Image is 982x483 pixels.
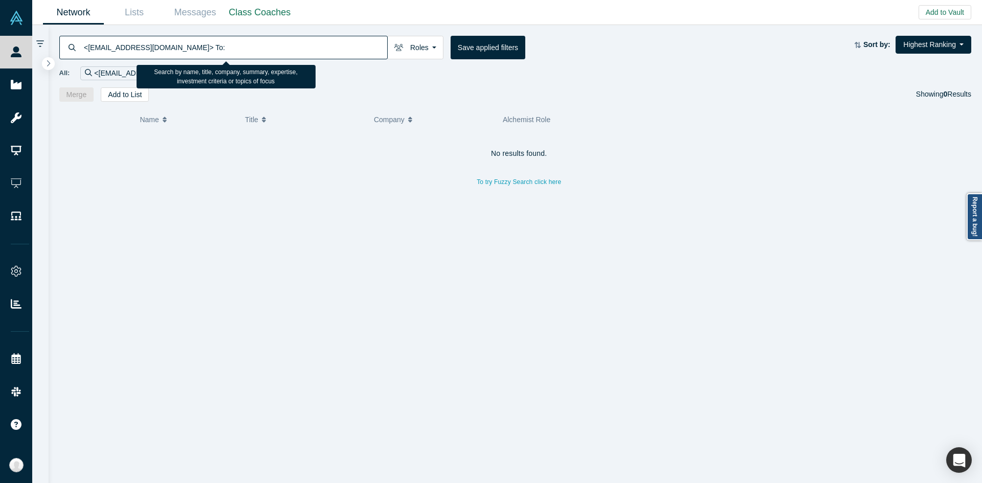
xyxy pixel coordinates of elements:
a: Report a bug! [967,193,982,240]
button: Title [245,109,363,130]
strong: 0 [944,90,948,98]
a: Lists [104,1,165,25]
input: Search by name, title, company, summary, expertise, investment criteria or topics of focus [83,35,387,59]
span: Name [140,109,159,130]
span: Title [245,109,258,130]
span: Results [944,90,971,98]
h4: No results found. [59,149,979,158]
img: Alchemist Vault Logo [9,11,24,25]
div: Showing [916,87,971,102]
span: Company [374,109,405,130]
div: <[EMAIL_ADDRESS][DOMAIN_NAME]> To: [80,66,248,80]
button: Add to Vault [919,5,971,19]
span: All: [59,68,70,78]
button: Merge [59,87,94,102]
button: Highest Ranking [896,36,971,54]
button: Roles [387,36,443,59]
strong: Sort by: [863,40,890,49]
button: Save applied filters [451,36,525,59]
button: To try Fuzzy Search click here [470,175,568,189]
button: Remove Filter [235,67,243,79]
button: Company [374,109,492,130]
a: Messages [165,1,226,25]
button: Add to List [101,87,149,102]
button: Name [140,109,234,130]
a: Class Coaches [226,1,294,25]
span: Alchemist Role [503,116,550,124]
a: Network [43,1,104,25]
img: Anna Sanchez's Account [9,458,24,472]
